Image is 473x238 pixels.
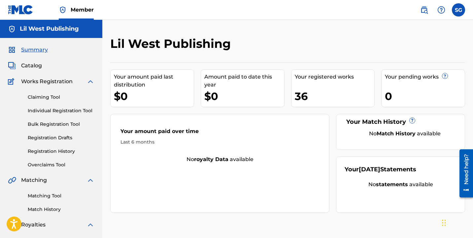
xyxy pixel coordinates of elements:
a: Public Search [418,3,431,17]
span: ? [410,118,415,123]
span: Works Registration [21,78,73,85]
img: Summary [8,46,16,54]
span: Member [71,6,94,14]
iframe: Resource Center [455,145,473,201]
div: Help [435,3,448,17]
img: search [420,6,428,14]
span: ? [442,73,448,79]
div: Last 6 months [120,139,319,146]
div: Your pending works [385,73,465,81]
a: Bulk Registration Tool [28,121,94,128]
img: help [437,6,445,14]
div: Your amount paid over time [120,127,319,139]
a: Overclaims Tool [28,161,94,168]
img: Works Registration [8,78,17,85]
div: Drag [442,213,446,233]
img: Accounts [8,25,16,33]
img: Top Rightsholder [59,6,67,14]
img: Matching [8,176,16,184]
strong: royalty data [194,156,228,162]
div: No available [111,155,329,163]
strong: statements [376,181,408,187]
img: expand [86,221,94,229]
a: Claiming Tool [28,94,94,101]
a: Registration Drafts [28,134,94,141]
div: User Menu [452,3,465,17]
img: expand [86,78,94,85]
span: Catalog [21,62,42,70]
a: SummarySummary [8,46,48,54]
img: Catalog [8,62,16,70]
span: Matching [21,176,47,184]
a: Registration History [28,148,94,155]
div: Your registered works [295,73,375,81]
div: $0 [114,89,194,104]
img: expand [86,176,94,184]
strong: Match History [377,130,416,137]
img: MLC Logo [8,5,33,15]
div: 36 [295,89,375,104]
h5: Lil West Publishing [20,25,79,33]
span: Royalties [21,221,46,229]
h2: Lil West Publishing [110,36,234,51]
div: No available [345,181,456,188]
iframe: Chat Widget [440,206,473,238]
a: Individual Registration Tool [28,107,94,114]
a: CatalogCatalog [8,62,42,70]
a: Match History [28,206,94,213]
div: Your amount paid last distribution [114,73,194,89]
div: 0 [385,89,465,104]
div: No available [353,130,456,138]
span: Summary [21,46,48,54]
div: $0 [204,89,284,104]
a: Matching Tool [28,192,94,199]
div: Your Match History [345,118,456,126]
div: Amount paid to date this year [204,73,284,89]
span: [DATE] [359,166,380,173]
div: Your Statements [345,165,416,174]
